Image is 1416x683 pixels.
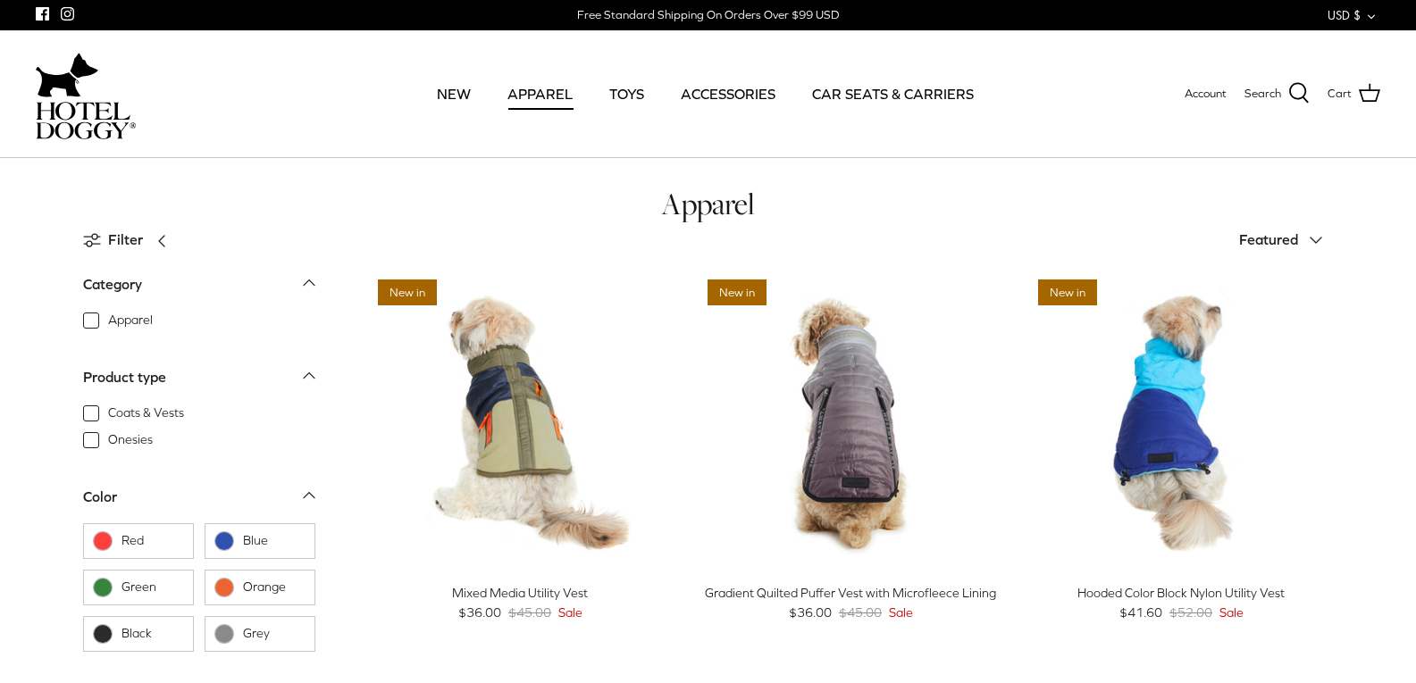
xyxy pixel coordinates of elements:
a: Hooded Color Block Nylon Utility Vest [1029,271,1333,574]
span: Red [121,532,184,550]
div: Mixed Media Utility Vest [369,583,673,603]
div: Product type [83,366,166,389]
a: Mixed Media Utility Vest [369,271,673,574]
span: Featured [1239,231,1298,247]
a: Mixed Media Utility Vest $36.00 $45.00 Sale [369,583,673,623]
a: Color [83,483,315,523]
a: Product type [83,363,315,404]
span: Cart [1328,85,1352,104]
a: CAR SEATS & CARRIERS [796,63,990,124]
a: Category [83,271,315,311]
a: APPAREL [491,63,589,124]
img: hoteldoggycom [36,102,136,139]
div: Category [83,273,142,296]
a: Cart [1328,82,1380,105]
a: Search [1244,82,1310,105]
a: Gradient Quilted Puffer Vest with Microfleece Lining [699,271,1002,574]
span: New in [708,279,767,305]
span: Blue [243,532,306,550]
div: Primary navigation [265,63,1145,124]
a: TOYS [593,63,660,124]
span: New in [1038,279,1097,305]
a: Instagram [61,7,74,21]
span: Sale [889,603,913,622]
a: ACCESSORIES [665,63,792,124]
span: Apparel [108,312,153,329]
span: $41.60 [1119,603,1162,622]
a: Filter [83,219,179,262]
span: $52.00 [1169,603,1212,622]
h1: Apparel [83,185,1334,223]
span: Black [121,625,184,643]
span: Sale [558,603,582,622]
span: Filter [108,229,143,252]
div: Gradient Quilted Puffer Vest with Microfleece Lining [699,583,1002,603]
a: Account [1185,85,1227,104]
a: Hooded Color Block Nylon Utility Vest $41.60 $52.00 Sale [1029,583,1333,623]
button: Featured [1239,221,1334,260]
a: hoteldoggycom [36,48,136,139]
span: Onesies [108,431,153,449]
span: Green [121,579,184,596]
span: Grey [243,625,306,643]
img: dog-icon.svg [36,48,98,102]
div: Color [83,486,117,509]
span: New in [378,279,437,305]
div: Hooded Color Block Nylon Utility Vest [1029,583,1333,603]
span: Account [1185,87,1227,100]
span: $36.00 [789,603,832,622]
span: Sale [1219,603,1244,622]
span: $45.00 [508,603,551,622]
a: Facebook [36,7,49,21]
span: $36.00 [458,603,501,622]
span: Search [1244,85,1281,104]
a: Gradient Quilted Puffer Vest with Microfleece Lining $36.00 $45.00 Sale [699,583,1002,623]
div: Free Standard Shipping On Orders Over $99 USD [577,7,839,23]
span: Coats & Vests [108,404,184,422]
span: $45.00 [839,603,882,622]
a: NEW [421,63,487,124]
span: Orange [243,579,306,596]
a: Free Standard Shipping On Orders Over $99 USD [577,2,839,29]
